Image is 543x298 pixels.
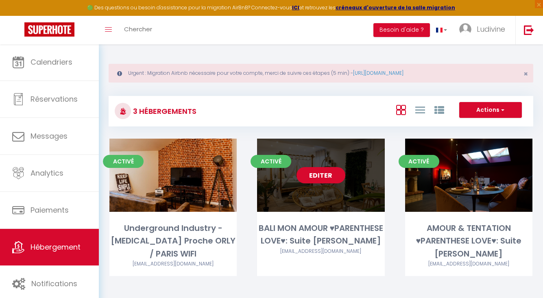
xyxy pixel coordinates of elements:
a: créneaux d'ouverture de la salle migration [336,4,455,11]
a: Chercher [118,16,158,44]
img: ... [459,23,471,35]
span: × [523,69,528,79]
span: Activé [399,155,439,168]
div: Airbnb [109,260,237,268]
a: Vue en Box [396,103,406,116]
span: Calendriers [31,57,72,67]
div: BALI MON AMOUR ♥︎PARENTHESE LOVE♥︎: Suite [PERSON_NAME] [257,222,384,248]
button: Actions [459,102,522,118]
button: Close [523,70,528,78]
div: AMOUR & TENTATION ♥︎PARENTHESE LOVE♥︎: Suite [PERSON_NAME] [405,222,532,260]
a: Editer [297,167,345,183]
span: Réservations [31,94,78,104]
button: Ouvrir le widget de chat LiveChat [7,3,31,28]
span: Chercher [124,25,152,33]
button: Besoin d'aide ? [373,23,430,37]
span: Paiements [31,205,69,215]
h3: 3 Hébergements [131,102,196,120]
div: Airbnb [257,248,384,255]
div: Urgent : Migration Airbnb nécessaire pour votre compte, merci de suivre ces étapes (5 min) - [109,64,533,83]
span: Activé [251,155,291,168]
span: Analytics [31,168,63,178]
span: Activé [103,155,144,168]
img: Super Booking [24,22,74,37]
span: Notifications [31,278,77,289]
div: Underground Industry - [MEDICAL_DATA] Proche ORLY / PARIS WIFI [109,222,237,260]
img: logout [524,25,534,35]
a: Vue par Groupe [434,103,444,116]
span: Hébergement [31,242,81,252]
a: Vue en Liste [415,103,425,116]
span: Messages [31,131,68,141]
span: Ludivine [477,24,505,34]
a: [URL][DOMAIN_NAME] [353,70,403,76]
a: ... Ludivine [453,16,515,44]
a: ICI [292,4,299,11]
div: Airbnb [405,260,532,268]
